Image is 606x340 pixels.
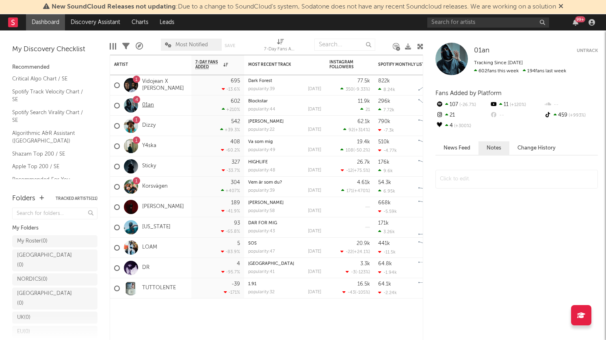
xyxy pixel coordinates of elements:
[17,236,48,246] div: My Roster ( 0 )
[12,326,97,338] a: EU(0)
[415,278,451,299] svg: Chart title
[231,180,240,185] div: 304
[248,229,275,234] div: popularity: 43
[474,69,519,74] span: 602 fans this week
[308,87,321,91] div: [DATE]
[248,221,277,225] a: DÄR FÖR MIG
[341,188,370,193] div: ( )
[142,163,156,170] a: Sticky
[248,241,321,246] div: SOS
[224,290,240,295] div: -171 %
[415,177,451,197] svg: Chart title
[142,102,154,109] a: 01an
[248,188,275,193] div: popularity: 39
[453,124,471,128] span: +300 %
[225,43,235,48] button: Save
[248,282,321,286] div: 1.91
[544,110,598,121] div: 459
[378,107,394,113] div: 7.72k
[248,221,321,225] div: DÄR FÖR MIG
[142,183,168,190] a: Korsvägen
[248,140,273,144] a: Va som mig
[122,35,130,58] div: Filters
[114,62,175,67] div: Artist
[415,116,451,136] svg: Chart title
[355,128,369,132] span: +314 %
[308,229,321,234] div: [DATE]
[175,42,208,48] span: Most Notified
[221,269,240,275] div: -95.7 %
[489,100,543,110] div: 11
[248,180,321,185] div: Vem är som du?
[567,113,586,118] span: +993 %
[248,201,284,205] a: [PERSON_NAME]
[355,148,369,153] span: -50.2 %
[237,241,240,246] div: 5
[378,139,390,145] div: 510k
[142,204,184,210] a: [PERSON_NAME]
[346,250,353,254] span: -22
[52,4,556,10] span: : Due to a change to SoundCloud's system, Sodatone does not have any recent Soundcloud releases. ...
[248,99,268,104] a: Blockstar
[221,188,240,193] div: +407 %
[12,45,97,54] div: My Discovery Checklist
[474,61,523,65] span: Tracking Since: [DATE]
[12,312,97,324] a: UK(0)
[314,39,375,51] input: Search...
[357,270,369,275] span: -123 %
[248,99,321,104] div: Blockstar
[231,119,240,124] div: 542
[248,201,321,205] div: Sista Gång
[544,100,598,110] div: --
[248,87,275,91] div: popularity: 39
[308,188,321,193] div: [DATE]
[248,262,321,266] div: Berlin
[308,168,321,173] div: [DATE]
[248,262,294,266] a: [GEOGRAPHIC_DATA]
[435,141,478,155] button: News Feed
[308,249,321,254] div: [DATE]
[378,200,391,206] div: 668k
[12,74,89,83] a: Critical Algo Chart / SE
[358,99,370,104] div: 11.9k
[65,14,126,30] a: Discovery Assistant
[378,241,390,246] div: 441k
[142,143,156,149] a: Y4ska
[558,4,563,10] span: Dismiss
[346,87,353,92] span: 350
[474,47,489,54] span: 01an
[12,208,97,219] input: Search for folders...
[415,238,451,258] svg: Chart title
[222,87,240,92] div: -13.6 %
[354,250,369,254] span: +24.1 %
[264,45,297,54] div: 7-Day Fans Added (7-Day Fans Added)
[474,69,566,74] span: 194 fans last week
[415,258,451,278] svg: Chart title
[341,168,370,173] div: ( )
[220,127,240,132] div: +39.3 %
[248,62,309,67] div: Most Recent Track
[378,282,391,287] div: 64.1k
[435,110,489,121] div: 21
[378,128,394,133] div: -7.3k
[577,47,598,55] button: Untrack
[378,148,397,153] div: -4.77k
[343,127,370,132] div: ( )
[56,197,97,201] button: Tracked Artists(11)
[308,270,321,274] div: [DATE]
[357,78,370,84] div: 77.5k
[346,169,353,173] span: -12
[378,119,390,124] div: 790k
[346,148,353,153] span: 108
[248,128,275,132] div: popularity: 22
[136,35,143,58] div: A&R Pipeline
[222,107,240,112] div: +210 %
[126,14,154,30] a: Charts
[340,147,370,153] div: ( )
[248,168,275,173] div: popularity: 48
[509,141,564,155] button: Change History
[354,169,369,173] span: +75.5 %
[230,139,240,145] div: 408
[12,235,97,247] a: My Roster(0)
[248,270,275,274] div: popularity: 41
